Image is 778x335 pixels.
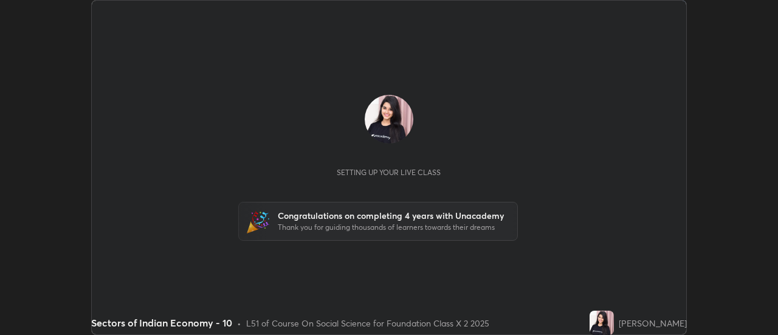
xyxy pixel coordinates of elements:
[91,316,232,330] div: Sectors of Indian Economy - 10
[365,95,413,143] img: 3155c67044154f9fbfe4b8ea37d73550.jpg
[590,311,614,335] img: 3155c67044154f9fbfe4b8ea37d73550.jpg
[619,317,687,330] div: [PERSON_NAME]
[237,317,241,330] div: •
[246,317,489,330] div: L51 of Course On Social Science for Foundation Class X 2 2025
[337,168,441,177] div: Setting up your live class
